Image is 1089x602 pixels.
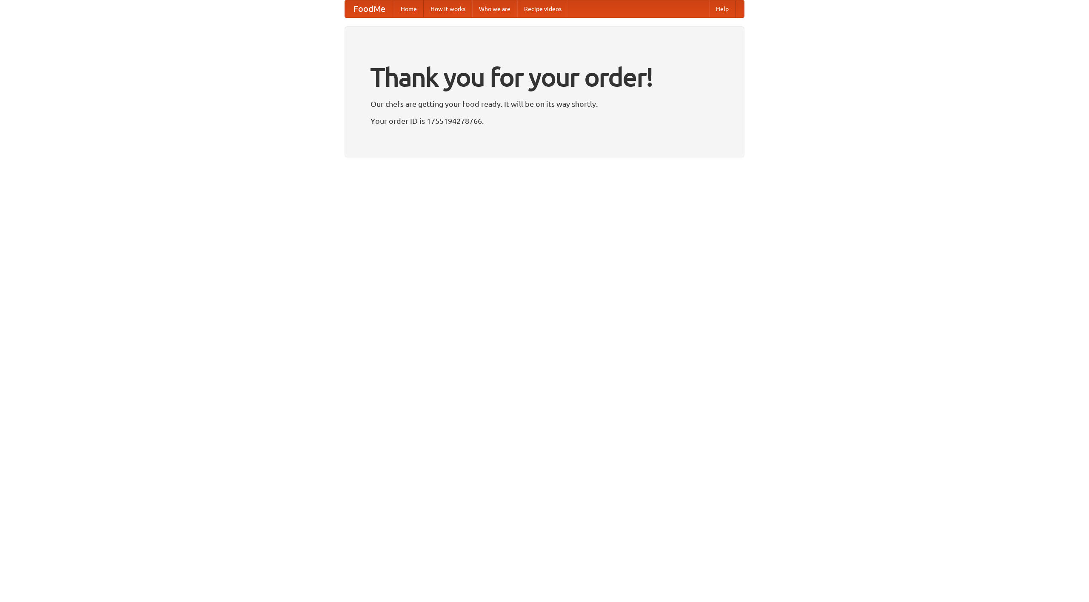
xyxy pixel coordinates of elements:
p: Your order ID is 1755194278766. [371,114,718,127]
a: FoodMe [345,0,394,17]
h1: Thank you for your order! [371,57,718,97]
a: Recipe videos [517,0,568,17]
a: Who we are [472,0,517,17]
a: Help [709,0,736,17]
a: How it works [424,0,472,17]
a: Home [394,0,424,17]
p: Our chefs are getting your food ready. It will be on its way shortly. [371,97,718,110]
